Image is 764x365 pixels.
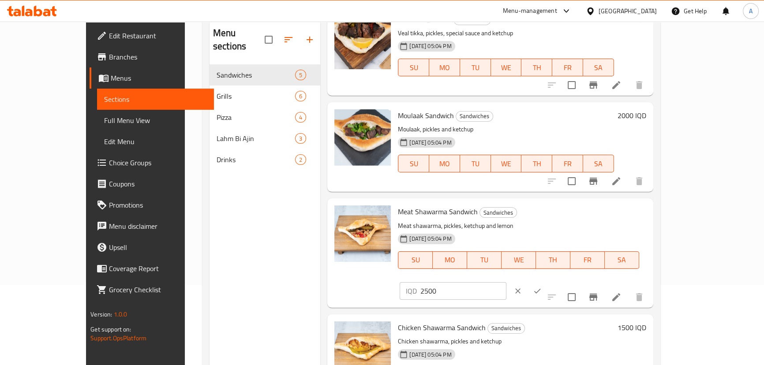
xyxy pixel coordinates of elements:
input: Please enter price [420,282,506,300]
span: SA [608,253,636,266]
img: Moulaak Sandwich [334,109,391,166]
div: Menu-management [503,6,557,16]
span: Select to update [562,76,581,94]
span: TU [464,157,487,170]
span: Pizza [217,112,295,123]
button: SU [398,251,433,269]
button: WE [491,155,522,172]
span: Sandwiches [456,111,493,121]
span: Grills [217,91,295,101]
span: FR [556,61,580,74]
span: Version: [90,309,112,320]
button: Branch-specific-item [583,171,604,192]
span: Select to update [562,288,581,306]
a: Coverage Report [90,258,213,279]
span: FR [556,157,580,170]
span: Sandwiches [480,208,517,218]
div: items [295,112,306,123]
span: Full Menu View [104,115,206,126]
button: Add section [299,29,320,50]
span: 4 [296,113,306,122]
div: Lahm Bi Ajin [217,133,295,144]
div: items [295,91,306,101]
a: Coupons [90,173,213,194]
button: TH [521,59,552,76]
a: Sections [97,89,213,110]
button: Branch-specific-item [583,74,604,96]
span: SU [402,157,426,170]
span: 6 [296,92,306,101]
span: Sort sections [278,29,299,50]
a: Edit menu item [611,292,622,302]
p: Moulaak, pickles and ketchup [398,124,614,135]
button: TU [467,251,502,269]
button: SU [398,155,429,172]
button: TH [536,251,570,269]
a: Promotions [90,194,213,216]
h2: Menu sections [213,26,265,53]
button: FR [552,155,583,172]
button: WE [502,251,536,269]
p: Chicken shawarma, pickles and ketchup [398,336,614,347]
div: Sandwiches5 [210,64,320,86]
h6: 2000 IQD [618,13,646,25]
a: Branches [90,46,213,67]
span: SU [402,253,429,266]
a: Menus [90,67,213,89]
button: Branch-specific-item [583,287,604,308]
span: Select to update [562,172,581,190]
span: WE [494,61,518,74]
button: TU [460,155,491,172]
span: Drinks [217,154,295,165]
img: Tikka Sandwich [334,13,391,69]
button: delete [629,74,650,96]
img: Meat Shawarma Sandwich [334,205,391,262]
div: items [295,133,306,144]
span: Upsell [109,242,206,253]
span: SA [587,61,610,74]
div: [GEOGRAPHIC_DATA] [599,6,657,16]
div: items [295,154,306,165]
span: [DATE] 05:04 PM [406,42,455,50]
a: Edit menu item [611,80,622,90]
button: SU [398,59,429,76]
span: WE [494,157,518,170]
span: Menus [111,73,206,83]
div: Sandwiches [487,323,525,334]
a: Full Menu View [97,110,213,131]
nav: Menu sections [210,61,320,174]
span: 2 [296,156,306,164]
p: Veal tikka, pickles, special sauce and ketchup [398,28,614,39]
span: [DATE] 05:04 PM [406,138,455,147]
button: clear [508,281,528,301]
a: Upsell [90,237,213,258]
button: TU [460,59,491,76]
a: Edit menu item [611,176,622,186]
span: TH [539,253,567,266]
button: delete [629,287,650,308]
button: MO [429,155,460,172]
span: TH [525,61,549,74]
span: TU [464,61,487,74]
a: Choice Groups [90,152,213,173]
span: Branches [109,52,206,62]
span: TU [471,253,498,266]
span: Menu disclaimer [109,221,206,231]
span: 1.0.0 [114,309,127,320]
a: Edit Restaurant [90,25,213,46]
p: Meat shawarma, pickles, ketchup and lemon [398,220,639,231]
span: A [749,6,753,16]
span: Coupons [109,179,206,189]
a: Menu disclaimer [90,216,213,237]
span: SU [402,61,426,74]
span: 3 [296,134,306,143]
button: WE [491,59,522,76]
span: MO [433,157,457,170]
span: [DATE] 05:04 PM [406,235,455,243]
div: Drinks2 [210,149,320,170]
span: Sandwiches [217,70,295,80]
span: Promotions [109,200,206,210]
